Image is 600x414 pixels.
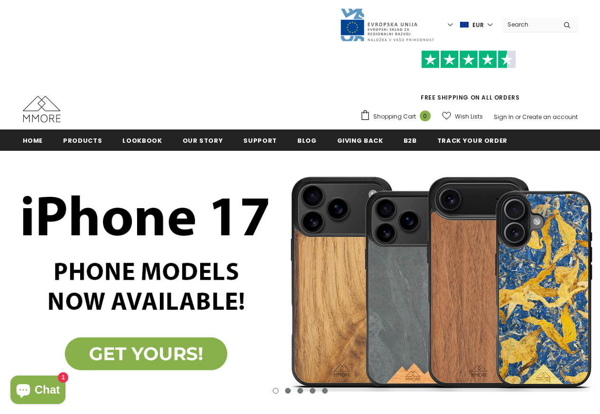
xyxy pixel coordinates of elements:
span: B2B [404,136,417,145]
span: Wish Lists [455,112,483,121]
a: Javni Razpis [340,20,434,28]
a: Products [63,129,102,151]
a: Sign In [494,113,514,121]
button: 1 [273,388,278,394]
span: Products [63,136,102,145]
img: MMORE Cases [23,96,61,122]
a: Blog [297,129,317,151]
a: Lookbook [122,129,162,151]
button: 3 [297,388,303,394]
a: support [243,129,277,151]
span: support [243,136,277,145]
span: Blog [297,136,317,145]
a: B2B [404,129,417,151]
iframe: Customer reviews powered by Trustpilot [360,68,578,93]
a: Our Story [183,129,223,151]
span: Lookbook [122,136,162,145]
a: Wish Lists [442,108,483,125]
span: FREE SHIPPING ON ALL ORDERS [360,55,578,101]
img: Javni Razpis [340,8,434,42]
span: Shopping Cart [373,112,416,121]
button: 4 [310,388,315,394]
span: or [515,113,521,121]
span: Track your order [437,136,508,145]
button: 5 [322,388,328,394]
a: Giving back [337,129,383,151]
a: Create an account [522,113,578,121]
span: 0 [420,110,431,121]
img: Trust Pilot Stars [421,50,516,69]
span: Home [23,136,43,145]
a: Home [23,129,43,151]
a: Track your order [437,129,508,151]
a: Shopping Cart 0 [360,110,435,124]
inbox-online-store-chat: Shopify online store chat [8,376,68,406]
span: Our Story [183,136,223,145]
span: EUR [472,20,484,30]
button: 2 [285,388,291,394]
span: Giving back [337,136,383,145]
input: Search Site [502,18,556,31]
